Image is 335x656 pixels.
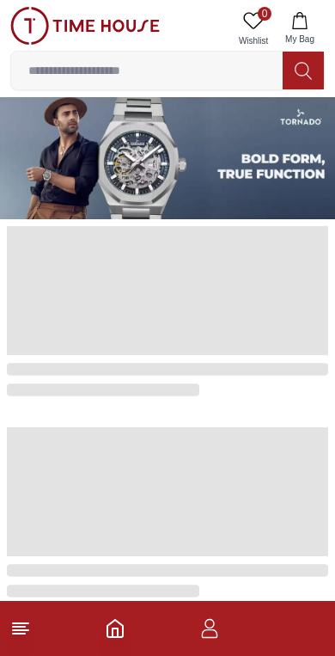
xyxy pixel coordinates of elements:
[258,7,271,21] span: 0
[105,618,125,639] a: Home
[232,34,275,47] span: Wishlist
[232,7,275,51] a: 0Wishlist
[278,33,321,46] span: My Bag
[275,7,325,51] button: My Bag
[10,7,160,45] img: ...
